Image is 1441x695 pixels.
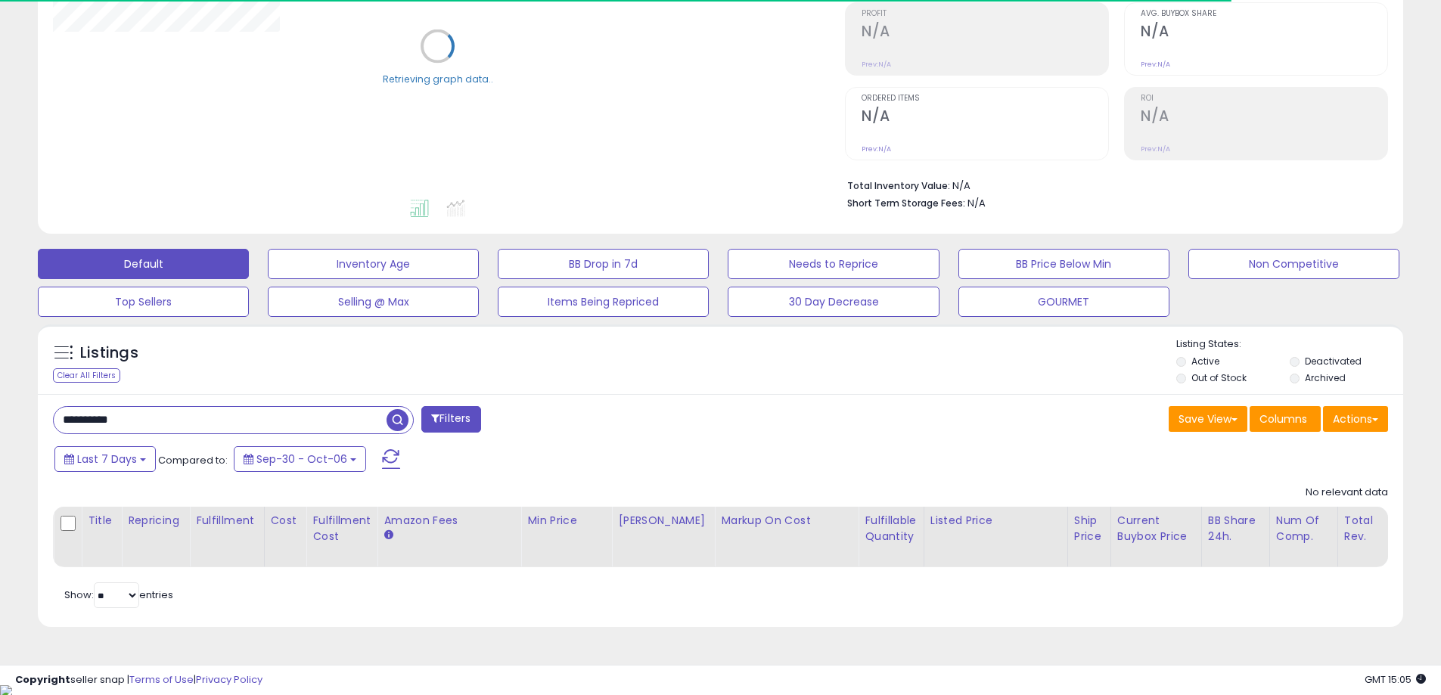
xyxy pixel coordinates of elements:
span: Show: entries [64,588,173,602]
button: BB Price Below Min [958,249,1169,279]
label: Out of Stock [1191,371,1247,384]
div: Total Rev. [1344,513,1399,545]
div: Ship Price [1074,513,1104,545]
button: BB Drop in 7d [498,249,709,279]
span: Columns [1259,411,1307,427]
button: Non Competitive [1188,249,1399,279]
button: GOURMET [958,287,1169,317]
b: Short Term Storage Fees: [847,197,965,209]
div: Fulfillable Quantity [865,513,917,545]
h2: N/A [1141,23,1387,43]
li: N/A [847,175,1377,194]
button: 30 Day Decrease [728,287,939,317]
span: Sep-30 - Oct-06 [256,451,347,467]
th: The percentage added to the cost of goods (COGS) that forms the calculator for Min & Max prices. [715,507,859,567]
small: Prev: N/A [1141,60,1170,69]
div: Markup on Cost [721,513,852,529]
label: Archived [1305,371,1346,384]
span: 2025-10-14 15:05 GMT [1365,672,1426,687]
button: Filters [421,406,480,433]
small: Prev: N/A [862,60,891,69]
p: Listing States: [1176,337,1403,352]
label: Deactivated [1305,355,1362,368]
div: Repricing [128,513,183,529]
button: Top Sellers [38,287,249,317]
div: BB Share 24h. [1208,513,1263,545]
div: Fulfillment [196,513,257,529]
span: N/A [967,196,986,210]
h2: N/A [1141,107,1387,128]
strong: Copyright [15,672,70,687]
span: ROI [1141,95,1387,103]
span: Ordered Items [862,95,1108,103]
span: Profit [862,10,1108,18]
button: Inventory Age [268,249,479,279]
div: Amazon Fees [384,513,514,529]
label: Active [1191,355,1219,368]
button: Needs to Reprice [728,249,939,279]
button: Items Being Repriced [498,287,709,317]
button: Columns [1250,406,1321,432]
button: Last 7 Days [54,446,156,472]
div: No relevant data [1306,486,1388,500]
a: Privacy Policy [196,672,262,687]
h2: N/A [862,107,1108,128]
div: Fulfillment Cost [312,513,371,545]
span: Last 7 Days [77,451,137,467]
div: [PERSON_NAME] [618,513,708,529]
small: Amazon Fees. [384,529,393,542]
button: Selling @ Max [268,287,479,317]
button: Default [38,249,249,279]
small: Prev: N/A [862,144,891,154]
h2: N/A [862,23,1108,43]
div: Num of Comp. [1276,513,1331,545]
b: Total Inventory Value: [847,179,950,192]
div: Clear All Filters [53,368,120,383]
div: Listed Price [930,513,1061,529]
button: Actions [1323,406,1388,432]
button: Save View [1169,406,1247,432]
div: seller snap | | [15,673,262,687]
div: Title [88,513,115,529]
div: Current Buybox Price [1117,513,1195,545]
span: Avg. Buybox Share [1141,10,1387,18]
div: Min Price [527,513,605,529]
div: Cost [271,513,300,529]
small: Prev: N/A [1141,144,1170,154]
h5: Listings [80,343,138,364]
button: Sep-30 - Oct-06 [234,446,366,472]
span: Compared to: [158,453,228,467]
div: Retrieving graph data.. [383,72,493,85]
a: Terms of Use [129,672,194,687]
